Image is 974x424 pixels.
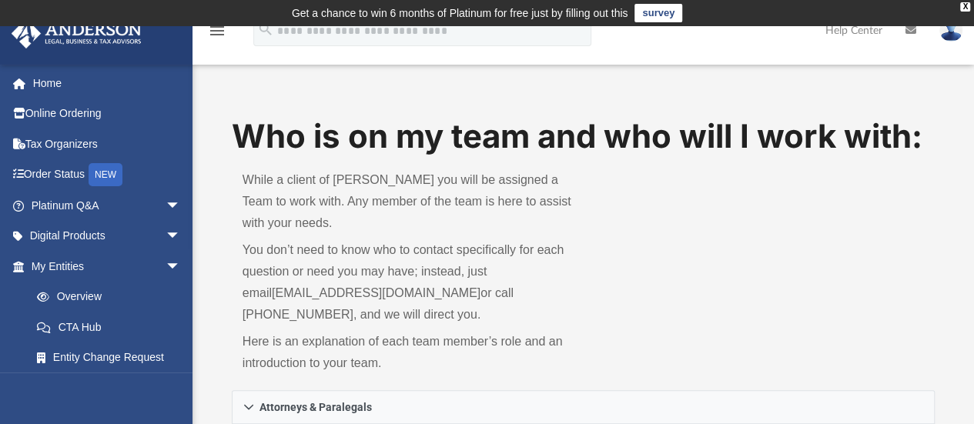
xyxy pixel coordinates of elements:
a: Entity Change Request [22,342,204,373]
a: [EMAIL_ADDRESS][DOMAIN_NAME] [272,286,480,299]
div: Get a chance to win 6 months of Platinum for free just by filling out this [292,4,628,22]
img: Anderson Advisors Platinum Portal [7,18,146,48]
i: search [257,21,274,38]
p: While a client of [PERSON_NAME] you will be assigned a Team to work with. Any member of the team ... [243,169,573,234]
div: close [960,2,970,12]
span: Attorneys & Paralegals [259,402,372,412]
a: Tax Organizers [11,129,204,159]
span: arrow_drop_down [166,190,196,222]
a: My Entitiesarrow_drop_down [11,251,204,282]
a: Platinum Q&Aarrow_drop_down [11,190,204,221]
img: User Pic [939,19,962,42]
a: Digital Productsarrow_drop_down [11,221,204,252]
h1: Who is on my team and who will I work with: [232,114,936,159]
span: arrow_drop_down [166,221,196,252]
i: menu [208,22,226,40]
a: Home [11,68,204,98]
a: Attorneys & Paralegals [232,390,936,424]
a: menu [208,29,226,40]
a: Overview [22,282,204,312]
p: Here is an explanation of each team member’s role and an introduction to your team. [243,331,573,374]
p: You don’t need to know who to contact specifically for each question or need you may have; instea... [243,239,573,326]
a: Order StatusNEW [11,159,204,191]
a: CTA Hub [22,312,204,342]
a: survey [634,4,682,22]
div: NEW [89,163,122,186]
a: Online Ordering [11,98,204,129]
span: arrow_drop_down [166,251,196,282]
